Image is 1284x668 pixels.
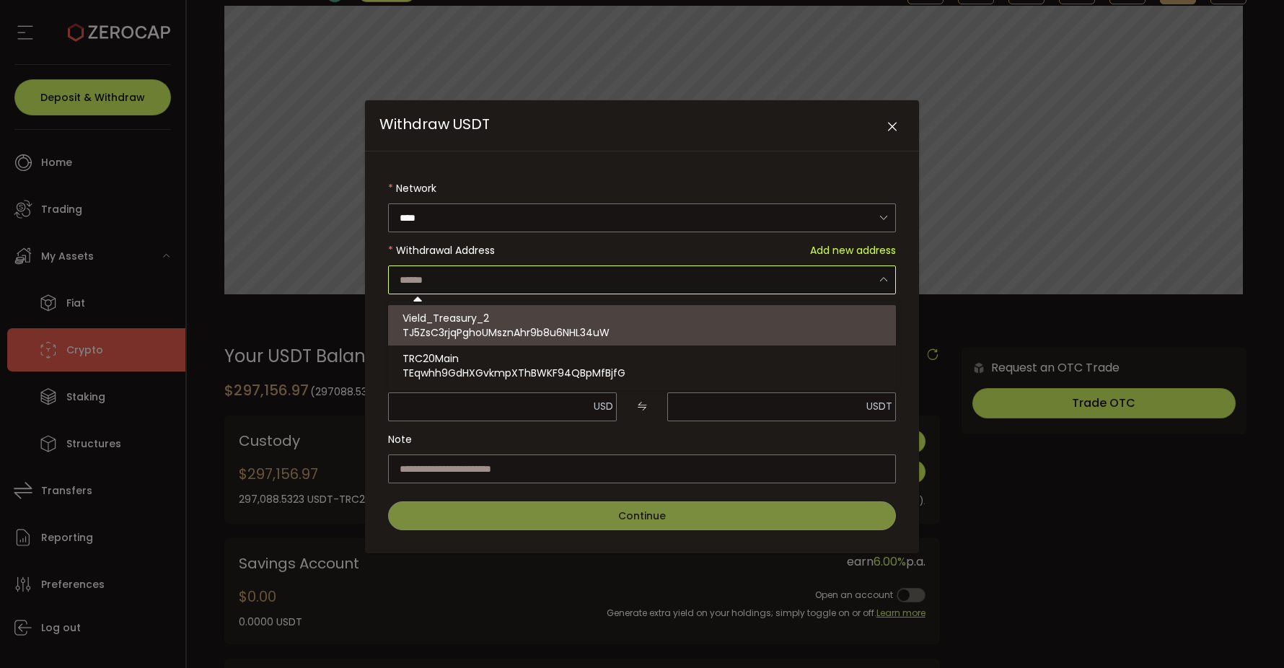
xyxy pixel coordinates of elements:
[403,366,625,380] span: TEqwhh9GdHXGvkmpXThBWKF94QBpMfBjfG
[396,243,495,258] span: Withdrawal Address
[403,351,459,366] span: TRC20Main
[388,425,896,454] label: Note
[879,115,905,140] button: Close
[594,399,613,413] span: USD
[403,311,489,325] span: Vield_Treasury_2
[1212,599,1284,668] iframe: Chat Widget
[379,114,490,134] span: Withdraw USDT
[388,501,896,530] button: Continue
[618,509,666,523] span: Continue
[866,399,892,413] span: USDT
[810,236,896,265] span: Add new address
[403,325,610,340] span: TJ5ZsC3rjqPghoUMsznAhr9b8u6NHL34uW
[365,100,919,553] div: Withdraw USDT
[388,174,896,203] label: Network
